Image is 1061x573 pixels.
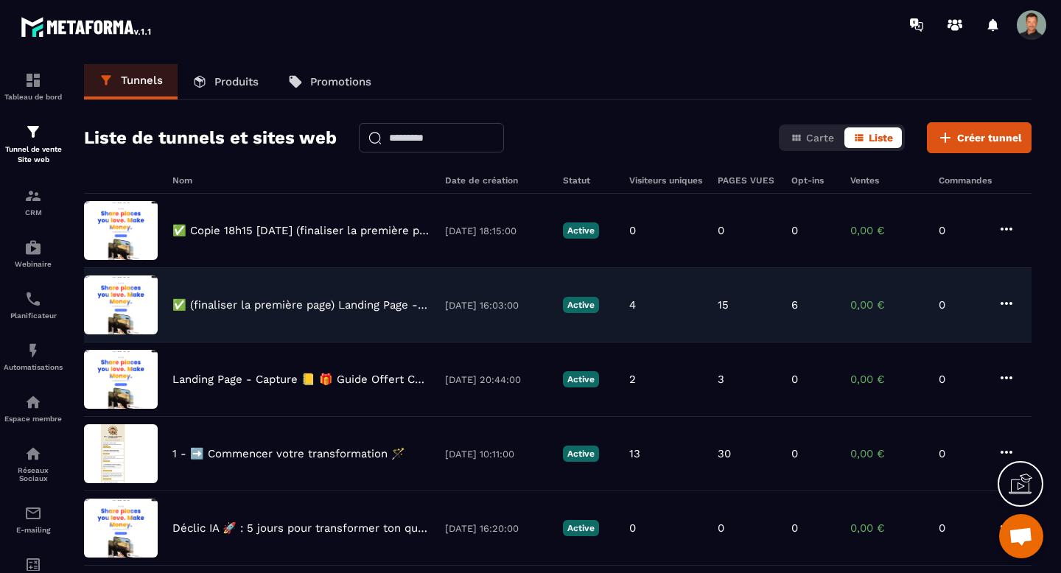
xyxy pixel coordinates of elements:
a: formationformationTableau de bord [4,60,63,112]
h2: Liste de tunnels et sites web [84,123,337,152]
h6: Opt-ins [791,175,836,186]
a: schedulerschedulerPlanificateur [4,279,63,331]
a: Promotions [273,64,386,99]
p: CRM [4,208,63,217]
p: 13 [629,447,640,460]
span: Créer tunnel [957,130,1022,145]
p: 6 [791,298,798,312]
p: 0 [939,447,983,460]
h6: Ventes [850,175,924,186]
h6: Commandes [939,175,992,186]
span: Liste [869,132,893,144]
a: formationformationTunnel de vente Site web [4,112,63,176]
a: emailemailE-mailing [4,493,63,545]
span: Carte [806,132,834,144]
img: social-network [24,445,42,463]
p: 0,00 € [850,373,924,386]
div: Ouvrir le chat [999,514,1043,558]
p: 4 [629,298,636,312]
a: automationsautomationsWebinaire [4,228,63,279]
img: image [84,499,158,558]
p: 0 [718,521,724,535]
img: image [84,275,158,334]
p: 0 [791,373,798,386]
img: formation [24,123,42,141]
p: [DATE] 16:03:00 [445,300,548,311]
p: 0,00 € [850,447,924,460]
img: automations [24,342,42,359]
p: [DATE] 10:11:00 [445,449,548,460]
h6: Date de création [445,175,548,186]
p: Active [563,371,599,387]
h6: Statut [563,175,614,186]
img: automations [24,239,42,256]
p: 0 [791,521,798,535]
img: scheduler [24,290,42,308]
p: ✅ Copie 18h15 [DATE] (finaliser la première page) Landing Page - Capture 📒 🎁 Guide Offert Core - ... [172,224,430,237]
p: Webinaire [4,260,63,268]
p: ✅ (finaliser la première page) Landing Page - Capture 📒 🎁 Guide Offert Core - Copy [172,298,430,312]
p: Tableau de bord [4,93,63,101]
p: 0 [939,224,983,237]
p: [DATE] 18:15:00 [445,225,548,236]
p: 0,00 € [850,521,924,535]
p: 0 [791,224,798,237]
p: Tunnels [121,74,163,87]
p: 30 [718,447,731,460]
p: Active [563,222,599,239]
button: Carte [782,127,843,148]
p: Promotions [310,75,371,88]
p: Déclic IA 🚀 : 5 jours pour transformer ton quotidien [172,521,430,535]
p: 0,00 € [850,298,924,312]
p: 15 [718,298,729,312]
p: Produits [214,75,259,88]
p: 0 [939,298,983,312]
p: 3 [718,373,724,386]
p: 0 [791,447,798,460]
h6: PAGES VUES [718,175,777,186]
img: email [24,505,42,522]
p: Active [563,297,599,313]
p: Planificateur [4,312,63,320]
img: image [84,201,158,260]
p: Tunnel de vente Site web [4,144,63,165]
h6: Nom [172,175,430,186]
p: Active [563,446,599,462]
img: formation [24,187,42,205]
p: 0 [939,373,983,386]
p: 0 [629,521,636,535]
p: 0,00 € [850,224,924,237]
img: image [84,424,158,483]
p: 1 - ➡️ Commencer votre transformation 🪄 [172,447,405,460]
p: Espace membre [4,415,63,423]
p: Réseaux Sociaux [4,466,63,482]
button: Liste [844,127,902,148]
a: automationsautomationsEspace membre [4,382,63,434]
img: formation [24,71,42,89]
a: automationsautomationsAutomatisations [4,331,63,382]
p: 0 [718,224,724,237]
a: formationformationCRM [4,176,63,228]
button: Créer tunnel [927,122,1032,153]
p: 0 [939,521,983,535]
a: Produits [178,64,273,99]
a: Tunnels [84,64,178,99]
p: 2 [629,373,636,386]
p: [DATE] 20:44:00 [445,374,548,385]
h6: Visiteurs uniques [629,175,703,186]
p: Active [563,520,599,536]
p: 0 [629,224,636,237]
p: Automatisations [4,363,63,371]
img: logo [21,13,153,40]
img: image [84,350,158,409]
p: E-mailing [4,526,63,534]
p: Landing Page - Capture 📒 🎁 Guide Offert Core [172,373,430,386]
p: [DATE] 16:20:00 [445,523,548,534]
a: social-networksocial-networkRéseaux Sociaux [4,434,63,493]
img: automations [24,393,42,411]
